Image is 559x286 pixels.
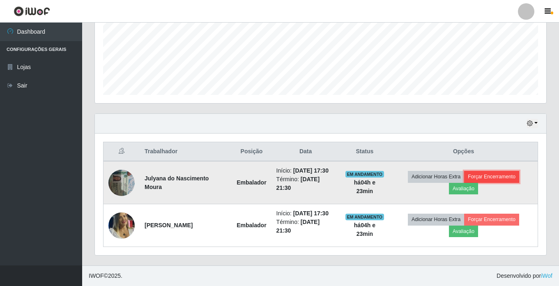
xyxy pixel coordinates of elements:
li: Término: [276,218,335,235]
li: Início: [276,166,335,175]
th: Data [271,142,340,161]
time: [DATE] 17:30 [293,210,329,217]
th: Trabalhador [140,142,232,161]
th: Posição [232,142,271,161]
button: Avaliação [449,183,478,194]
button: Forçar Encerramento [464,214,519,225]
img: 1752452635065.jpeg [108,165,135,200]
th: Status [340,142,389,161]
a: iWof [541,272,552,279]
th: Opções [389,142,538,161]
img: CoreUI Logo [14,6,50,16]
strong: há 04 h e 23 min [354,222,375,237]
strong: [PERSON_NAME] [145,222,193,228]
span: Desenvolvido por [497,272,552,280]
strong: Embalador [237,222,266,228]
strong: há 04 h e 23 min [354,179,375,194]
span: EM ANDAMENTO [345,171,384,178]
button: Adicionar Horas Extra [408,171,464,182]
li: Início: [276,209,335,218]
span: © 2025 . [89,272,122,280]
strong: Julyana do Nascimento Moura [145,175,209,190]
button: Forçar Encerramento [464,171,519,182]
button: Avaliação [449,226,478,237]
time: [DATE] 17:30 [293,167,329,174]
li: Término: [276,175,335,192]
img: 1733239406405.jpeg [108,206,135,244]
button: Adicionar Horas Extra [408,214,464,225]
span: EM ANDAMENTO [345,214,384,220]
span: IWOF [89,272,104,279]
strong: Embalador [237,179,266,186]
